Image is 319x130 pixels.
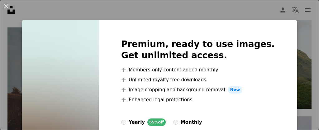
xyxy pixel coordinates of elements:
[147,118,166,126] div: 65% off
[173,120,178,125] input: monthly
[121,120,126,125] input: yearly65%off
[129,118,145,126] div: yearly
[121,66,275,74] li: Members-only content added monthly
[121,86,275,94] li: Image cropping and background removal
[121,39,275,61] h2: Premium, ready to use images. Get unlimited access.
[121,76,275,84] li: Unlimited royalty-free downloads
[121,96,275,104] li: Enhanced legal protections
[181,118,202,126] div: monthly
[228,86,243,94] span: New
